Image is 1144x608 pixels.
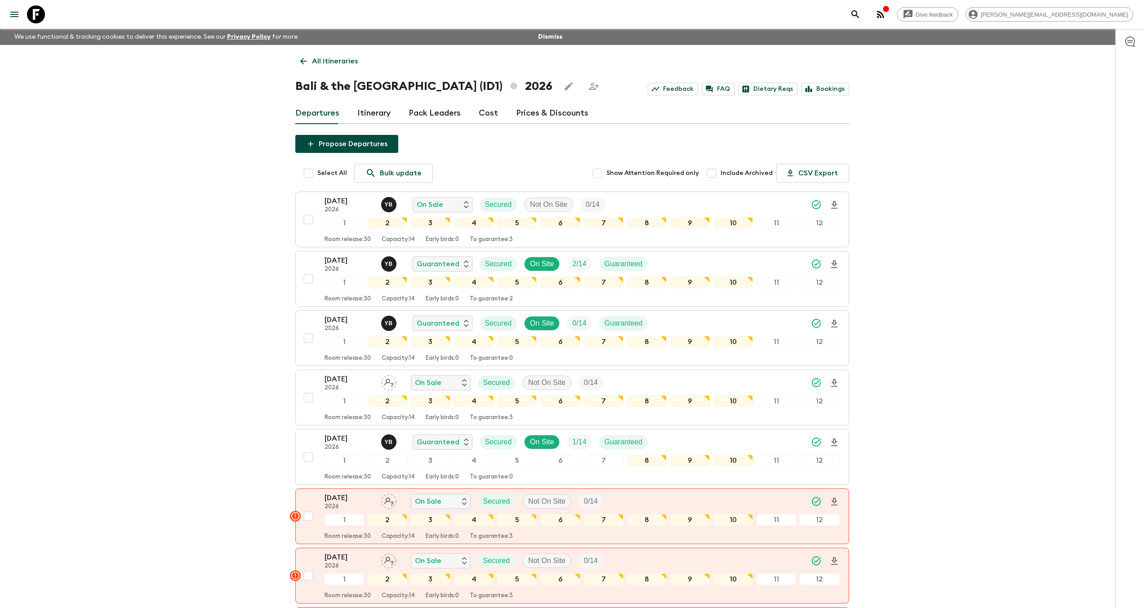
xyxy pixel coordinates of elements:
[584,573,623,585] div: 7
[497,514,537,526] div: 5
[325,236,371,243] p: Room release: 30
[567,316,592,331] div: Trip Fill
[670,573,710,585] div: 9
[829,200,840,210] svg: Download Onboarding
[627,573,667,585] div: 8
[530,437,554,447] p: On Site
[295,52,363,70] a: All itineraries
[605,437,643,447] p: Guaranteed
[524,257,560,271] div: On Site
[584,277,623,288] div: 7
[627,277,667,288] div: 8
[911,11,958,18] span: Give feedback
[579,494,603,509] div: Trip Fill
[829,259,840,270] svg: Download Onboarding
[325,552,374,563] p: [DATE]
[368,277,407,288] div: 2
[606,169,699,178] span: Show Attention Required only
[522,554,571,568] div: Not On Site
[295,77,552,95] h1: Bali & the [GEOGRAPHIC_DATA] (ID1) 2026
[415,555,441,566] p: On Sale
[295,370,849,425] button: [DATE]2026Assign pack leaderOn SaleSecuredNot On SiteTrip Fill123456789101112Room release:30Capac...
[381,378,396,385] span: Assign pack leader
[627,336,667,348] div: 8
[811,437,822,447] svg: Synced Successfully
[757,455,796,466] div: 11
[325,255,374,266] p: [DATE]
[670,455,710,466] div: 9
[325,277,364,288] div: 1
[426,355,459,362] p: Early birds: 0
[295,310,849,366] button: [DATE]2026Yogi Bear (Indra Prayogi)GuaranteedSecuredOn SiteTrip FillGuaranteed123456789101112Room...
[627,395,667,407] div: 8
[800,277,839,288] div: 12
[470,474,513,481] p: To guarantee: 0
[325,374,374,384] p: [DATE]
[800,336,839,348] div: 12
[381,197,398,212] button: YB
[713,573,753,585] div: 10
[5,5,23,23] button: menu
[385,438,393,446] p: Y B
[325,514,364,526] div: 1
[325,573,364,585] div: 1
[580,197,605,212] div: Trip Fill
[325,455,364,466] div: 1
[411,455,450,466] div: 3
[454,514,494,526] div: 4
[385,201,393,208] p: Y B
[411,336,450,348] div: 3
[426,533,459,540] p: Early birds: 0
[417,318,459,329] p: Guaranteed
[540,277,580,288] div: 6
[480,197,517,212] div: Secured
[295,548,849,604] button: [DATE]2026Assign pack leaderOn SaleSecuredNot On SiteTrip Fill123456789101112Room release:30Capac...
[713,395,753,407] div: 10
[454,573,494,585] div: 4
[800,395,839,407] div: 12
[325,295,371,303] p: Room release: 30
[540,573,580,585] div: 6
[478,494,516,509] div: Secured
[966,7,1133,22] div: [PERSON_NAME][EMAIL_ADDRESS][DOMAIN_NAME]
[530,318,554,329] p: On Site
[478,554,516,568] div: Secured
[325,563,374,570] p: 2026
[811,496,822,507] svg: Synced Successfully
[713,217,753,229] div: 10
[540,217,580,229] div: 6
[829,378,840,389] svg: Download Onboarding
[325,395,364,407] div: 1
[325,314,374,325] p: [DATE]
[454,217,494,229] div: 4
[411,217,450,229] div: 3
[524,435,560,449] div: On Site
[470,355,513,362] p: To guarantee: 0
[713,514,753,526] div: 10
[757,514,796,526] div: 11
[325,206,374,214] p: 2026
[829,496,840,507] svg: Download Onboarding
[579,376,603,390] div: Trip Fill
[897,7,958,22] a: Give feedback
[354,164,433,183] a: Bulk update
[295,251,849,307] button: [DATE]2026Yogi Bear (Indra Prayogi)GuaranteedSecuredOn SiteTrip FillGuaranteed123456789101112Room...
[670,217,710,229] div: 9
[426,295,459,303] p: Early birds: 0
[381,496,396,504] span: Assign pack leader
[325,474,371,481] p: Room release: 30
[528,496,565,507] p: Not On Site
[381,556,396,563] span: Assign pack leader
[325,433,374,444] p: [DATE]
[530,259,554,269] p: On Site
[584,336,623,348] div: 7
[713,336,753,348] div: 10
[426,236,459,243] p: Early birds: 0
[426,414,459,421] p: Early birds: 0
[579,554,603,568] div: Trip Fill
[540,395,580,407] div: 6
[829,556,840,567] svg: Download Onboarding
[585,77,603,95] span: Share this itinerary
[757,217,796,229] div: 11
[702,83,734,95] a: FAQ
